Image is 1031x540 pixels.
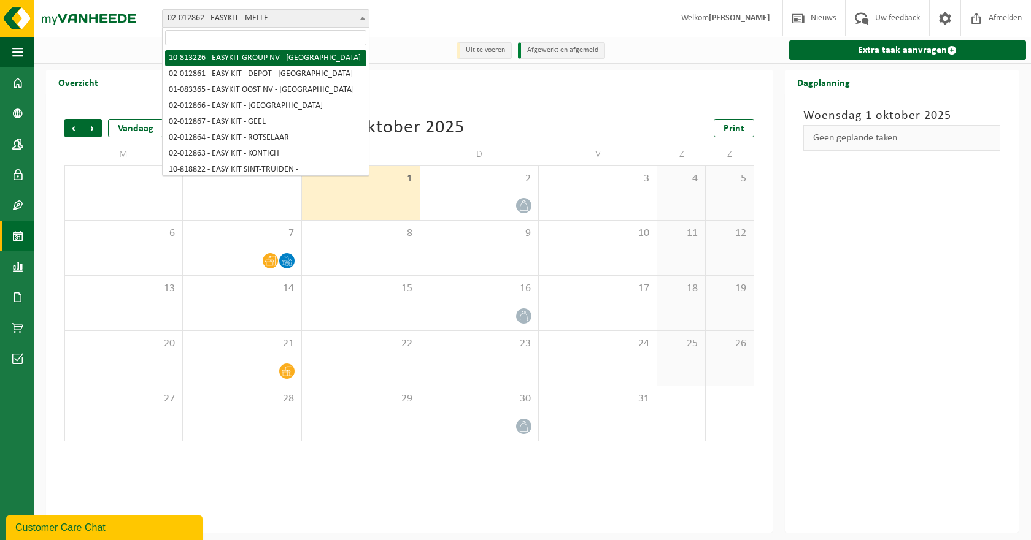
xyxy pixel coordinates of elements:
[189,282,295,295] span: 14
[163,10,369,27] span: 02-012862 - EASYKIT - MELLE
[165,130,366,146] li: 02-012864 - EASY KIT - ROTSELAAR
[803,125,1000,151] div: Geen geplande taken
[165,82,366,98] li: 01-083365 - EASYKIT OOST NV - [GEOGRAPHIC_DATA]
[712,337,747,351] span: 26
[308,337,414,351] span: 22
[162,9,369,28] span: 02-012862 - EASYKIT - MELLE
[6,513,205,540] iframe: chat widget
[657,143,706,165] td: Z
[427,172,532,186] span: 2
[709,13,770,23] strong: [PERSON_NAME]
[354,119,465,137] div: Oktober 2025
[165,66,366,82] li: 02-012861 - EASY KIT - DEPOT - [GEOGRAPHIC_DATA]
[308,392,414,406] span: 29
[64,143,183,165] td: M
[427,392,532,406] span: 30
[663,337,699,351] span: 25
[71,282,176,295] span: 13
[64,119,83,137] span: Vorige
[789,40,1026,60] a: Extra taak aanvragen
[518,42,605,59] li: Afgewerkt en afgemeld
[706,143,754,165] td: Z
[165,162,366,186] li: 10-818822 - EASY KIT SINT-TRUIDEN - [GEOGRAPHIC_DATA]
[308,282,414,295] span: 15
[71,392,176,406] span: 27
[427,282,532,295] span: 16
[663,282,699,295] span: 18
[71,227,176,240] span: 6
[165,114,366,130] li: 02-012867 - EASY KIT - GEEL
[189,392,295,406] span: 28
[545,282,651,295] span: 17
[420,143,539,165] td: D
[71,337,176,351] span: 20
[165,98,366,114] li: 02-012866 - EASY KIT - [GEOGRAPHIC_DATA]
[712,172,747,186] span: 5
[165,146,366,162] li: 02-012863 - EASY KIT - KONTICH
[308,227,414,240] span: 8
[308,172,414,186] span: 1
[712,282,747,295] span: 19
[545,172,651,186] span: 3
[83,119,102,137] span: Volgende
[545,392,651,406] span: 31
[663,227,699,240] span: 11
[714,119,754,137] a: Print
[803,107,1000,125] h3: Woensdag 1 oktober 2025
[724,124,744,134] span: Print
[663,172,699,186] span: 4
[46,70,110,94] h2: Overzicht
[189,337,295,351] span: 21
[189,227,295,240] span: 7
[545,227,651,240] span: 10
[427,227,532,240] span: 9
[427,337,532,351] span: 23
[785,70,862,94] h2: Dagplanning
[457,42,512,59] li: Uit te voeren
[108,119,163,137] div: Vandaag
[545,337,651,351] span: 24
[712,227,747,240] span: 12
[165,50,366,66] li: 10-813226 - EASYKIT GROUP NV - [GEOGRAPHIC_DATA]
[539,143,657,165] td: V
